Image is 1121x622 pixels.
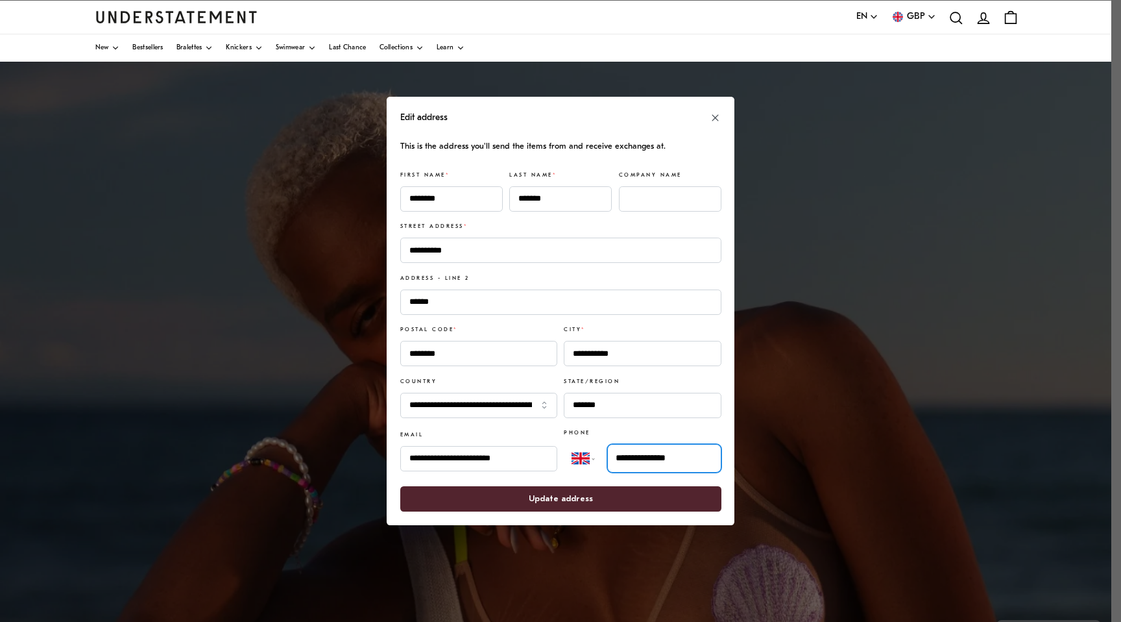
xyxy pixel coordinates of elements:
[564,430,590,438] label: Phone
[400,431,423,440] label: Email
[509,171,556,180] label: Last name
[176,45,202,51] span: Bralettes
[618,171,681,180] label: Company name
[95,11,258,23] a: Understatement Homepage
[400,378,437,386] label: Country
[132,45,163,51] span: Bestsellers
[380,45,413,51] span: Collections
[176,34,213,62] a: Bralettes
[400,223,467,232] label: Street address
[891,10,936,24] button: GBP
[856,10,878,24] button: EN
[226,34,262,62] a: Knickers
[95,45,109,51] span: New
[226,45,251,51] span: Knickers
[95,34,120,62] a: New
[329,34,366,62] a: Last Chance
[400,171,449,180] label: First name
[400,140,721,153] p: This is the address you'll send the items from and receive exchanges at.
[329,45,366,51] span: Last Chance
[400,275,470,283] label: Address - line 2
[132,34,163,62] a: Bestsellers
[276,34,316,62] a: Swimwear
[400,486,721,512] button: Update address
[437,45,454,51] span: Learn
[856,10,867,24] span: EN
[276,45,305,51] span: Swimwear
[564,327,585,335] label: City
[400,327,457,335] label: Postal code
[529,487,593,511] span: Update address
[400,114,448,123] h2: Edit address
[564,378,620,386] label: State/Region
[907,10,925,24] span: GBP
[380,34,424,62] a: Collections
[437,34,465,62] a: Learn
